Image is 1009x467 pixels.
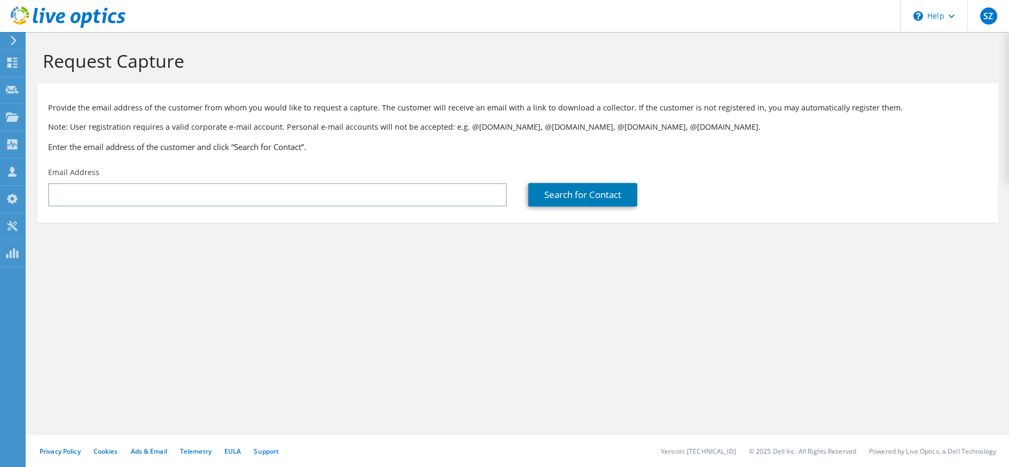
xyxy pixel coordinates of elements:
h3: Enter the email address of the customer and click “Search for Contact”. [48,141,988,153]
p: Provide the email address of the customer from whom you would like to request a capture. The cust... [48,102,988,114]
li: Version: [TECHNICAL_ID] [661,447,736,456]
a: Support [254,447,279,456]
a: Search for Contact [528,183,637,207]
p: Note: User registration requires a valid corporate e-mail account. Personal e-mail accounts will ... [48,121,988,133]
li: © 2025 Dell Inc. All Rights Reserved [749,447,856,456]
span: SZ [980,7,997,25]
label: Email Address [48,167,99,178]
a: Privacy Policy [40,447,81,456]
a: Cookies [93,447,118,456]
a: Ads & Email [131,447,167,456]
svg: \n [913,11,923,21]
li: Powered by Live Optics, a Dell Technology [869,447,996,456]
h1: Request Capture [43,50,988,72]
a: EULA [224,447,241,456]
a: Telemetry [180,447,212,456]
